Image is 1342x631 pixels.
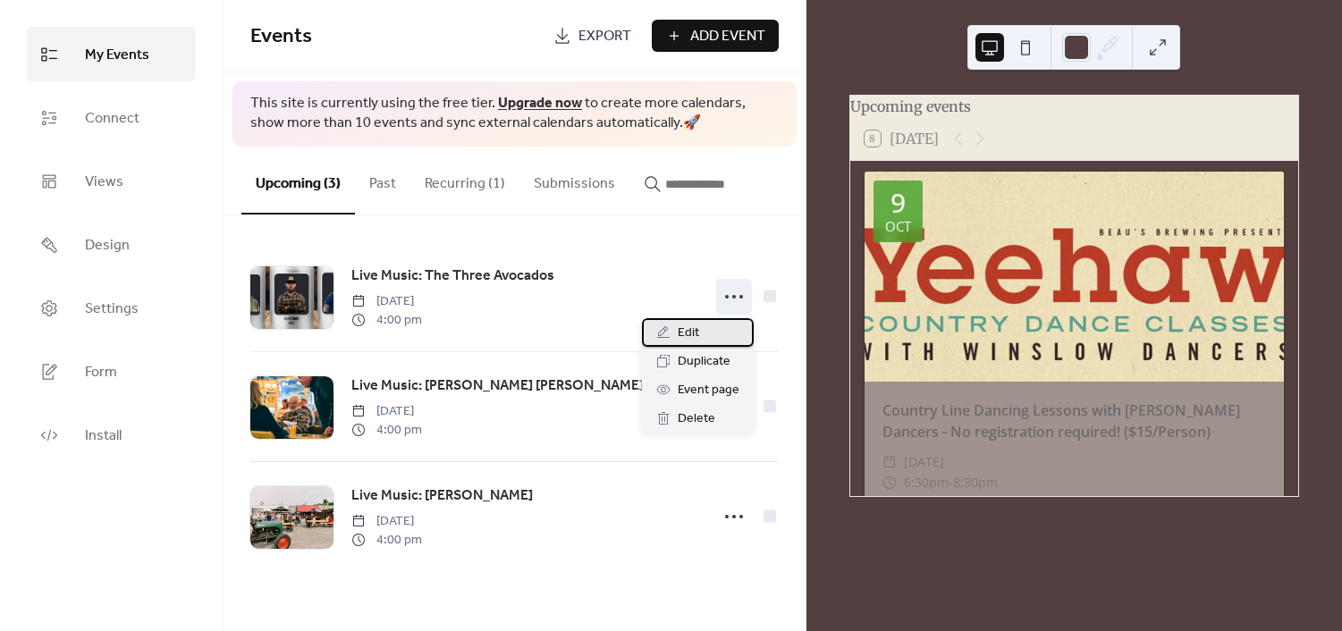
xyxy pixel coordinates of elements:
a: My Events [27,27,196,81]
a: Live Music: The Three Avocados [351,265,554,288]
span: [DATE] [351,292,422,311]
span: - [949,472,953,493]
span: Delete [678,408,715,430]
span: Views [85,168,123,196]
span: [DATE] [904,451,944,473]
button: Add Event [652,20,779,52]
button: Submissions [519,147,629,213]
span: 4:00 pm [351,531,422,550]
div: ​ [882,493,897,515]
span: 8:30pm [953,472,998,493]
div: 9 [890,189,906,216]
span: Design [85,231,130,259]
div: ​ [882,451,897,473]
a: Form [27,344,196,399]
span: Events [250,17,312,56]
button: Upcoming (3) [241,147,355,215]
span: My Events [85,41,149,69]
span: Install [85,422,122,450]
button: Past [355,147,410,213]
a: Upgrade now [498,89,582,117]
span: Add Event [690,26,765,47]
div: Oct [885,220,911,233]
span: [DATE] [351,512,422,531]
a: Live Music: [PERSON_NAME] [PERSON_NAME] [351,374,644,398]
a: Connect [27,90,196,145]
span: 4:00 pm [351,421,422,440]
a: Install [27,408,196,462]
span: [STREET_ADDRESS][PERSON_NAME][PERSON_NAME][PERSON_NAME] [904,493,1266,536]
a: Country Line Dancing Lessons with [PERSON_NAME] Dancers - No registration required! ($15/Person) [882,400,1240,442]
span: 4:00 pm [351,311,422,330]
a: Live Music: [PERSON_NAME] [351,484,533,508]
div: ​ [882,472,897,493]
span: Settings [85,295,139,323]
span: [DATE] [351,402,422,421]
a: Settings [27,281,196,335]
span: This site is currently using the free tier. to create more calendars, show more than 10 events an... [250,94,779,134]
span: Live Music: The Three Avocados [351,265,554,287]
button: Recurring (1) [410,147,519,213]
a: Export [540,20,645,52]
span: Edit [678,323,699,344]
span: Export [578,26,631,47]
div: Upcoming events [850,96,1298,117]
span: 6:30pm [904,472,949,493]
span: Live Music: [PERSON_NAME] [PERSON_NAME] [351,375,644,397]
span: Form [85,358,117,386]
span: Live Music: [PERSON_NAME] [351,485,533,507]
span: Event page [678,380,739,401]
span: Duplicate [678,351,730,373]
a: Design [27,217,196,272]
span: Connect [85,105,139,132]
a: Views [27,154,196,208]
